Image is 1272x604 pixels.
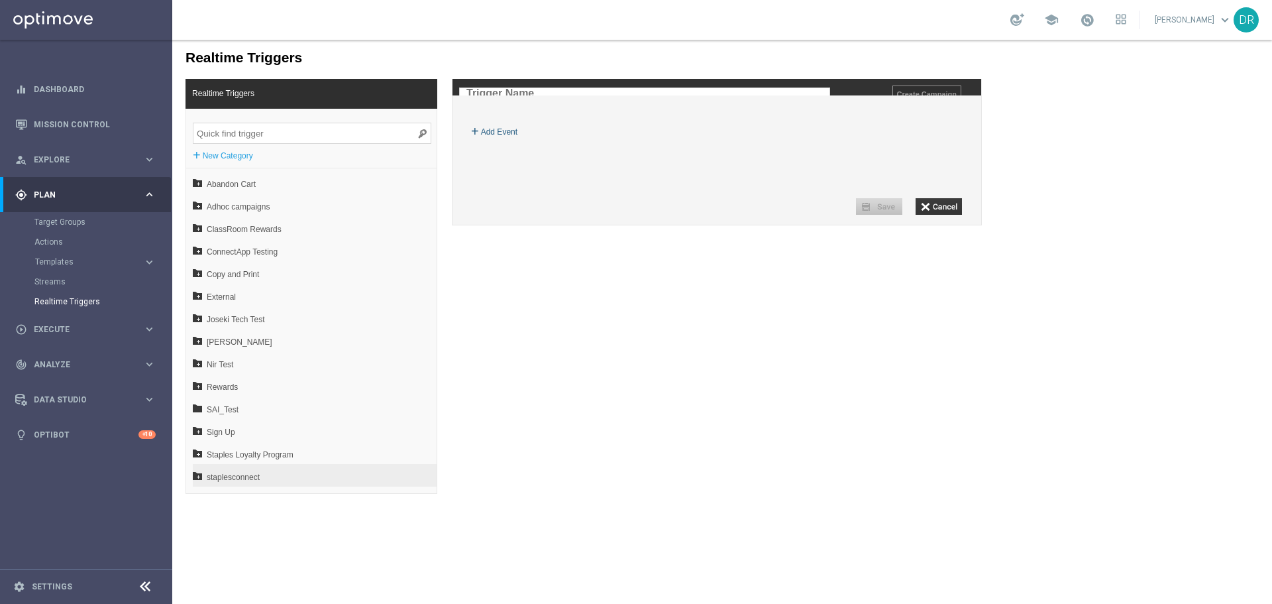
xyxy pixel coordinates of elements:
[34,212,171,232] div: Target Groups
[15,359,143,371] div: Analyze
[15,84,156,95] button: equalizer Dashboard
[15,84,27,95] i: equalizer
[15,154,27,166] i: person_search
[34,252,171,272] div: Templates
[34,381,181,404] span: Sign Up
[34,404,181,426] span: Staples Loyalty Program
[34,314,181,336] span: Nir Test
[34,72,156,107] a: Dashboard
[143,153,156,166] i: keyboard_arrow_right
[21,83,259,104] input: Quick find trigger
[15,394,143,406] div: Data Studio
[35,258,130,266] span: Templates
[15,324,27,335] i: play_circle_outline
[34,237,138,247] a: Actions
[143,256,156,269] i: keyboard_arrow_right
[34,178,181,201] span: ClassRoom Rewards
[32,583,72,591] a: Settings
[15,154,156,165] button: person_search Explore keyboard_arrow_right
[34,232,171,252] div: Actions
[30,109,81,123] label: New Category
[34,361,143,369] span: Analyze
[15,359,156,370] button: track_changes Analyze keyboard_arrow_right
[15,429,27,441] i: lightbulb
[34,272,171,292] div: Streams
[143,188,156,201] i: keyboard_arrow_right
[287,48,658,60] input: Name length must be 3-50 characters.
[143,323,156,335] i: keyboard_arrow_right
[15,119,156,130] button: Mission Control
[34,292,171,312] div: Realtime Triggers
[15,189,143,201] div: Plan
[34,426,181,449] span: staplesconnect
[1153,10,1234,30] a: [PERSON_NAME]keyboard_arrow_down
[34,296,138,307] a: Realtime Triggers
[143,393,156,406] i: keyboard_arrow_right
[138,430,156,439] div: +10
[15,154,143,166] div: Explore
[34,201,181,223] span: ConnectApp Testing
[34,156,181,178] span: Adhoc campaigns
[299,85,307,98] label: +
[15,359,27,371] i: track_changes
[34,336,181,359] span: Rewards
[34,223,181,246] span: Copy and Print
[34,291,181,314] span: [PERSON_NAME]
[34,133,181,156] span: Abandon Cart
[15,324,156,335] button: play_circle_outline Execute keyboard_arrow_right
[15,107,156,142] div: Mission Control
[15,324,143,335] div: Execute
[1218,13,1232,27] span: keyboard_arrow_down
[15,394,156,405] button: Data Studio keyboard_arrow_right
[15,430,156,440] button: lightbulb Optibot +10
[34,107,156,142] a: Mission Control
[34,326,143,333] span: Execute
[15,190,156,200] button: gps_fixed Plan keyboard_arrow_right
[34,191,143,199] span: Plan
[34,269,181,291] span: Joseki Tech Test
[13,42,89,65] span: Realtime Triggers
[13,581,25,593] i: settings
[34,396,143,404] span: Data Studio
[34,217,138,227] a: Target Groups
[15,189,27,201] i: gps_fixed
[1044,13,1059,27] span: school
[143,358,156,371] i: keyboard_arrow_right
[309,86,345,99] label: Add Event
[34,257,156,267] button: Templates keyboard_arrow_right
[34,419,181,428] div: Staples Loyalty Program
[1234,7,1259,32] div: DR
[15,417,156,452] div: Optibot
[21,109,28,122] label: +
[34,417,138,452] a: Optibot
[34,156,143,164] span: Explore
[15,72,156,107] div: Dashboard
[34,276,138,287] a: Streams
[720,46,789,62] input: Create Campaign
[34,246,181,269] span: External
[34,359,181,381] span: SAI_Test
[35,258,143,266] div: Templates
